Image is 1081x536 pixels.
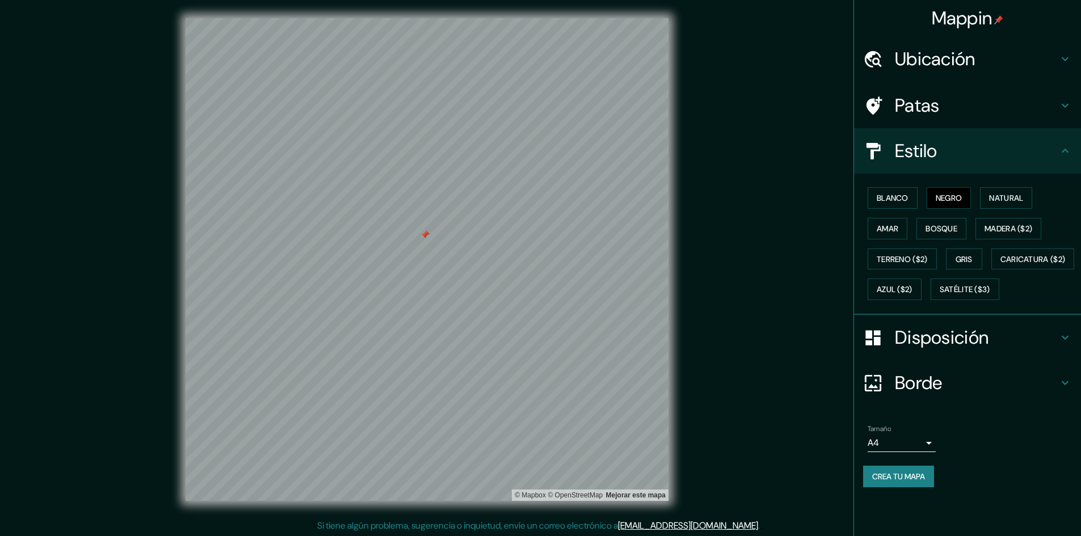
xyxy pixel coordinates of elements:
img: pin-icon.png [994,15,1003,24]
font: Natural [989,193,1023,203]
div: A4 [868,434,936,452]
font: Bosque [926,223,957,234]
font: Gris [956,254,973,264]
div: Ubicación [854,36,1081,82]
font: Satélite ($3) [940,285,990,295]
button: Natural [980,187,1032,209]
font: Terreno ($2) [877,254,928,264]
font: A4 [868,437,879,449]
div: Patas [854,83,1081,128]
font: Ubicación [895,47,975,71]
font: Negro [936,193,962,203]
button: Amar [868,218,907,239]
font: Borde [895,371,943,395]
button: Negro [927,187,971,209]
button: Satélite ($3) [931,278,999,300]
a: Mapa de OpenStreet [548,491,603,499]
font: Amar [877,223,898,234]
font: Si tiene algún problema, sugerencia o inquietud, envíe un correo electrónico a [317,520,618,531]
button: Blanco [868,187,918,209]
a: [EMAIL_ADDRESS][DOMAIN_NAME] [618,520,758,531]
font: . [762,519,764,531]
button: Terreno ($2) [868,248,937,270]
div: Borde [854,360,1081,406]
font: Estilo [895,139,937,163]
font: Mejorar este mapa [606,491,666,499]
font: Patas [895,94,940,117]
font: © Mapbox [515,491,546,499]
iframe: Lanzador de widgets de ayuda [980,492,1069,524]
font: Azul ($2) [877,285,912,295]
button: Azul ($2) [868,278,922,300]
button: Caricatura ($2) [991,248,1075,270]
font: © OpenStreetMap [548,491,603,499]
font: Madera ($2) [985,223,1032,234]
font: Mappin [932,6,992,30]
button: Madera ($2) [975,218,1041,239]
a: Mapbox [515,491,546,499]
font: . [760,519,762,531]
font: Tamaño [868,424,891,433]
a: Map feedback [606,491,666,499]
div: Disposición [854,315,1081,360]
button: Crea tu mapa [863,466,934,487]
font: . [758,520,760,531]
font: Caricatura ($2) [1000,254,1066,264]
div: Estilo [854,128,1081,174]
canvas: Mapa [186,18,668,501]
button: Gris [946,248,982,270]
font: Blanco [877,193,908,203]
button: Bosque [916,218,966,239]
font: Crea tu mapa [872,471,925,482]
font: Disposición [895,326,989,349]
